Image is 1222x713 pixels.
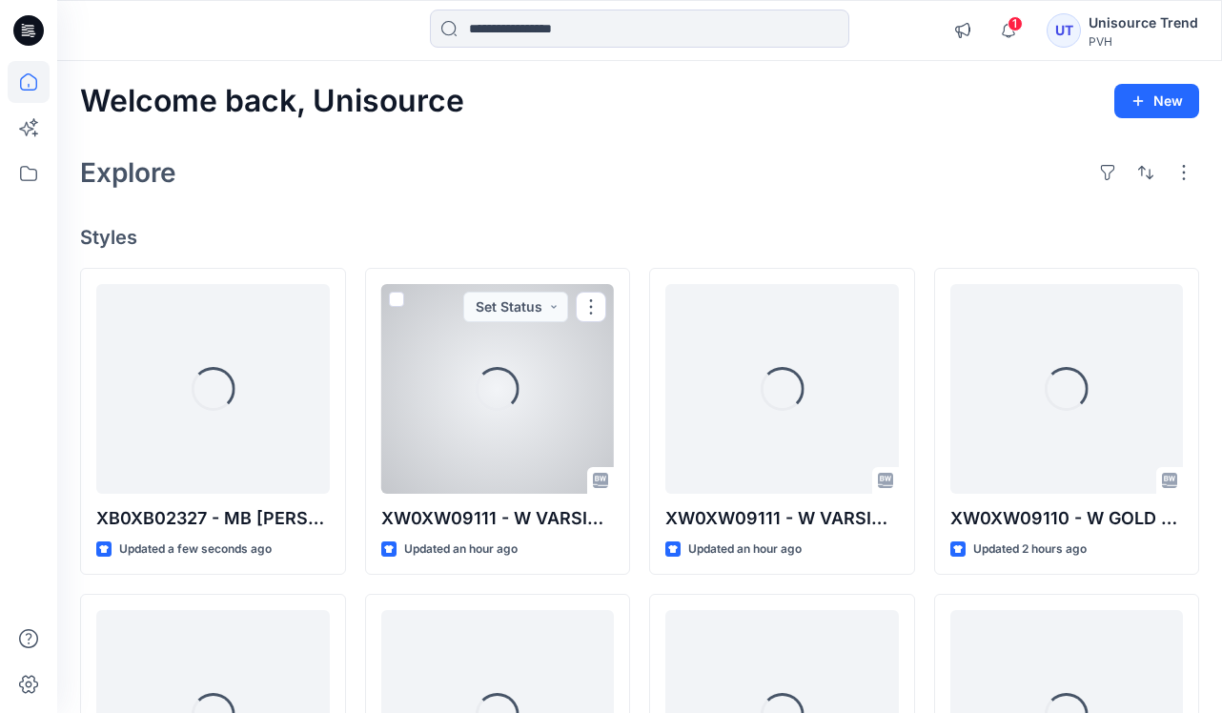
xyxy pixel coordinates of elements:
[404,540,518,560] p: Updated an hour ago
[1008,16,1023,31] span: 1
[1047,13,1081,48] div: UT
[1089,11,1198,34] div: Unisource Trend
[1114,84,1199,118] button: New
[665,505,899,532] p: XW0XW09111 - W VARSITY RUGBY FLEECE SWTSHIRT_proto
[688,540,802,560] p: Updated an hour ago
[96,505,330,532] p: XB0XB02327 - MB [PERSON_NAME] FLAG CREW + PANT SET_proto
[80,157,176,188] h2: Explore
[80,84,464,119] h2: Welcome back, Unisource
[119,540,272,560] p: Updated a few seconds ago
[381,505,615,532] p: XW0XW09111 - W VARSITY RUGBY FLEECE SWTSHIRT_proto
[1089,34,1198,49] div: PVH
[973,540,1087,560] p: Updated 2 hours ago
[80,226,1199,249] h4: Styles
[950,505,1184,532] p: XW0XW09110 - W GOLD BTN RUGBY FLEECE SWTSHIRT_proto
